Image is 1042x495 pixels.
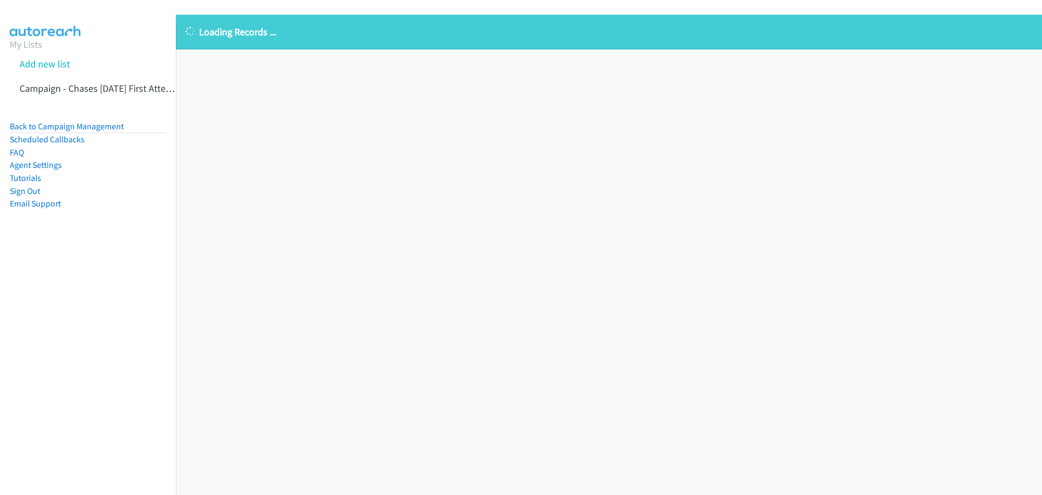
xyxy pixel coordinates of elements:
[10,147,24,158] a: FAQ
[10,173,41,183] a: Tutorials
[10,38,42,51] a: My Lists
[10,134,85,145] a: Scheduled Callbacks
[186,24,1032,39] p: Loading Records ...
[10,198,61,209] a: Email Support
[10,121,124,131] a: Back to Campaign Management
[10,186,40,196] a: Sign Out
[20,58,70,70] a: Add new list
[10,160,62,170] a: Agent Settings
[20,82,182,95] a: Campaign - Chases [DATE] First Attempt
